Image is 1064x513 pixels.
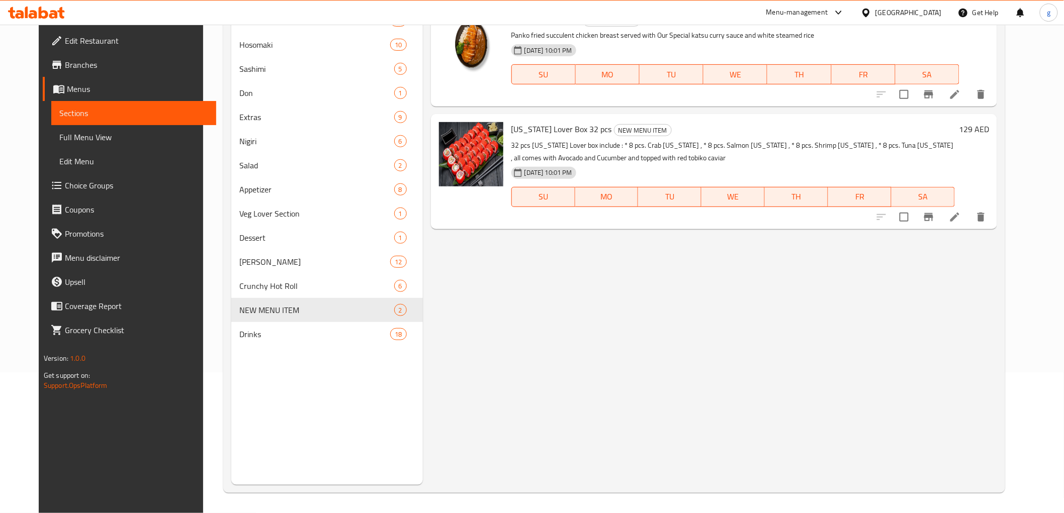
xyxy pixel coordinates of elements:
button: SU [511,64,576,84]
span: [PERSON_NAME] [239,256,391,268]
span: 2 [395,305,406,315]
a: Sections [51,101,216,125]
a: Edit Restaurant [43,29,216,53]
button: delete [969,82,993,107]
span: Drinks [239,328,391,340]
div: TEMAKI Sushi [239,256,391,268]
button: FR [828,187,892,207]
span: Extras [239,111,394,123]
h6: 129 AED [959,122,989,136]
nav: Menu sections [231,5,423,350]
span: SA [900,67,955,82]
div: Veg Lover Section1 [231,201,423,226]
span: 12 [391,257,406,267]
span: NEW MENU ITEM [239,304,394,316]
span: Branches [65,59,208,71]
span: 1 [395,233,406,243]
div: items [390,39,406,51]
button: SA [896,64,959,84]
span: Crunchy Hot Roll [239,280,394,292]
span: WE [707,67,763,82]
button: TU [638,187,701,207]
span: FR [832,189,888,204]
h6: 49 AED [963,13,989,27]
span: Grocery Checklist [65,324,208,336]
span: Choice Groups [65,179,208,191]
span: Sashimi [239,63,394,75]
span: Coverage Report [65,300,208,312]
button: WE [701,187,765,207]
div: items [394,63,407,75]
span: WE [705,189,761,204]
span: 1.0.0 [70,352,85,365]
a: Choice Groups [43,173,216,197]
img: California Lover Box 32 pcs [439,122,503,186]
button: SA [892,187,955,207]
span: SA [896,189,951,204]
div: items [394,208,407,220]
span: 6 [395,137,406,146]
span: SU [516,67,572,82]
a: Menus [43,77,216,101]
div: Extras9 [231,105,423,129]
div: items [394,111,407,123]
span: Menu disclaimer [65,252,208,264]
a: Edit menu item [949,88,961,100]
div: Hosomaki10 [231,33,423,57]
div: Don1 [231,81,423,105]
span: Edit Restaurant [65,35,208,47]
span: Veg Lover Section [239,208,394,220]
button: TH [767,64,831,84]
span: Get support on: [44,369,90,382]
div: items [394,159,407,171]
div: Dessert1 [231,226,423,250]
span: [US_STATE] Lover Box 32 pcs [511,122,612,137]
a: Full Menu View [51,125,216,149]
button: WE [703,64,767,84]
button: TU [640,64,703,84]
a: Menu disclaimer [43,246,216,270]
span: 1 [395,209,406,219]
button: FR [832,64,896,84]
div: items [390,256,406,268]
button: TH [765,187,828,207]
div: [PERSON_NAME]12 [231,250,423,274]
span: 10 [391,40,406,50]
a: Upsell [43,270,216,294]
span: MO [580,67,636,82]
span: FR [836,67,892,82]
div: Nigiri6 [231,129,423,153]
img: Chicken Katsu Curry [439,13,503,77]
span: TU [644,67,699,82]
button: Branch-specific-item [917,82,941,107]
span: Nigiri [239,135,394,147]
a: Edit menu item [949,211,961,223]
div: Salad2 [231,153,423,177]
a: Coverage Report [43,294,216,318]
span: Select to update [894,207,915,228]
a: Promotions [43,222,216,246]
div: items [394,280,407,292]
span: TH [769,189,824,204]
span: MO [579,189,635,204]
div: Crunchy Hot Roll6 [231,274,423,298]
span: Hosomaki [239,39,391,51]
button: Branch-specific-item [917,205,941,229]
span: SU [516,189,571,204]
span: Edit Menu [59,155,208,167]
p: Panko fried succulent chicken breast served with Our Special katsu curry sauce and white steamed ... [511,29,959,42]
div: Sashimi5 [231,57,423,81]
div: NEW MENU ITEM [614,124,672,136]
a: Grocery Checklist [43,318,216,342]
span: 5 [395,64,406,74]
div: NEW MENU ITEM2 [231,298,423,322]
div: items [394,183,407,195]
span: Dessert [239,232,394,244]
div: Appetizer8 [231,177,423,201]
span: Don [239,87,394,99]
button: SU [511,187,575,207]
span: 9 [395,113,406,122]
span: Upsell [65,276,208,288]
